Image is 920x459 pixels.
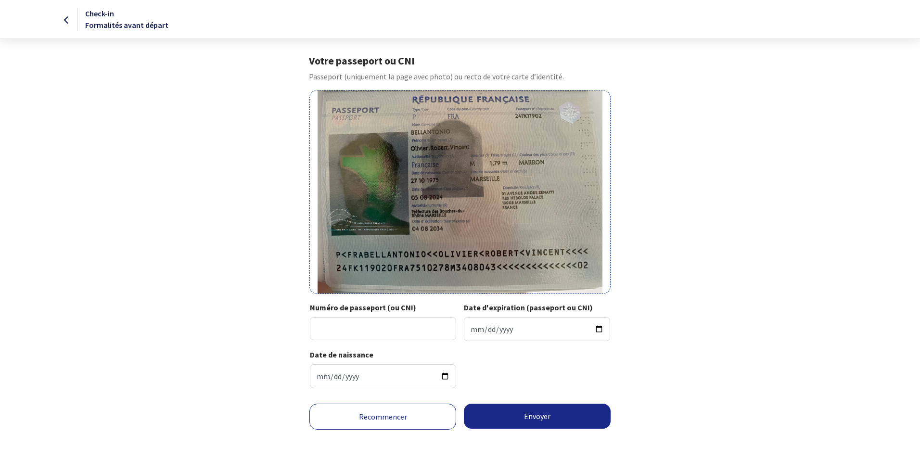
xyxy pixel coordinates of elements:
[318,90,602,293] img: bellantonio-olivier.jpg
[310,303,416,312] strong: Numéro de passeport (ou CNI)
[464,303,593,312] strong: Date d'expiration (passeport ou CNI)
[85,9,168,30] span: Check-in Formalités avant départ
[309,54,611,67] h1: Votre passeport ou CNI
[309,71,611,82] p: Passeport (uniquement la page avec photo) ou recto de votre carte d’identité.
[309,404,456,430] a: Recommencer
[464,404,611,429] button: Envoyer
[310,350,373,359] strong: Date de naissance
